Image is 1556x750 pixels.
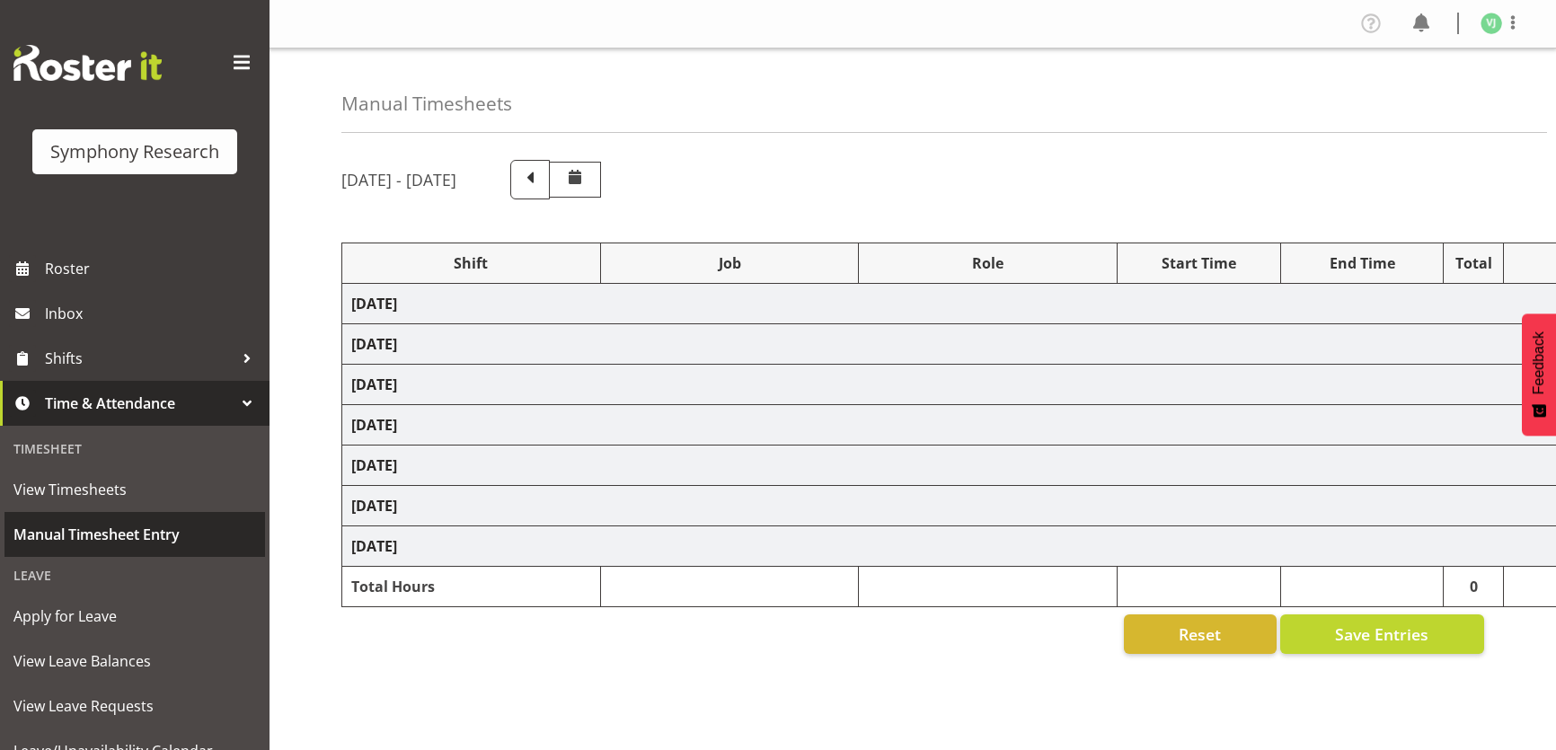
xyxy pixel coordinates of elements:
[4,467,265,512] a: View Timesheets
[13,648,256,675] span: View Leave Balances
[13,476,256,503] span: View Timesheets
[13,603,256,630] span: Apply for Leave
[1124,614,1277,654] button: Reset
[45,300,261,327] span: Inbox
[45,390,234,417] span: Time & Attendance
[1179,622,1221,646] span: Reset
[4,684,265,728] a: View Leave Requests
[1481,13,1502,34] img: vishal-jain1986.jpg
[341,93,512,114] h4: Manual Timesheets
[1531,331,1547,394] span: Feedback
[50,138,219,165] div: Symphony Research
[610,252,850,274] div: Job
[1280,614,1484,654] button: Save Entries
[351,252,591,274] div: Shift
[4,557,265,594] div: Leave
[868,252,1108,274] div: Role
[13,521,256,548] span: Manual Timesheet Entry
[45,345,234,372] span: Shifts
[1522,313,1556,436] button: Feedback - Show survey
[342,567,601,607] td: Total Hours
[13,693,256,719] span: View Leave Requests
[45,255,261,282] span: Roster
[4,594,265,639] a: Apply for Leave
[4,512,265,557] a: Manual Timesheet Entry
[341,170,456,190] h5: [DATE] - [DATE]
[4,639,265,684] a: View Leave Balances
[1127,252,1271,274] div: Start Time
[1444,567,1504,607] td: 0
[13,45,162,81] img: Rosterit website logo
[1453,252,1494,274] div: Total
[4,430,265,467] div: Timesheet
[1335,622,1428,646] span: Save Entries
[1290,252,1435,274] div: End Time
